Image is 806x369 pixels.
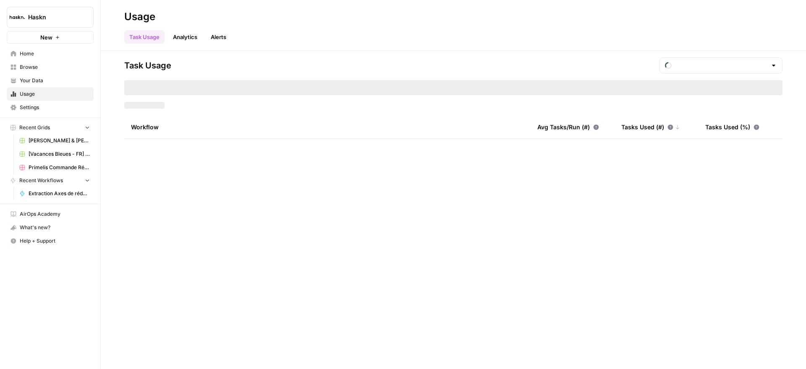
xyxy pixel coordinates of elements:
a: Browse [7,60,94,74]
span: Settings [20,104,90,111]
div: Usage [124,10,155,24]
div: Workflow [131,115,524,139]
span: Browse [20,63,90,71]
span: New [40,33,52,42]
a: Settings [7,101,94,114]
span: Primelis Commande Rédaction Netlinking (2).csv [29,164,90,171]
span: [PERSON_NAME] & [PERSON_NAME] - Optimization pages for LLMs Grid [29,137,90,144]
a: Analytics [168,30,202,44]
button: Recent Grids [7,121,94,134]
a: Task Usage [124,30,165,44]
a: Usage [7,87,94,101]
span: [Vacances Bleues - FR] Pages refonte sites hôtels - [GEOGRAPHIC_DATA] [29,150,90,158]
span: AirOps Academy [20,210,90,218]
span: Usage [20,90,90,98]
a: Alerts [206,30,231,44]
button: Recent Workflows [7,174,94,187]
a: Your Data [7,74,94,87]
div: Tasks Used (#) [621,115,680,139]
span: Extraction Axes de rédaction du top 3 [29,190,90,197]
span: Task Usage [124,60,171,71]
span: Haskn [28,13,79,21]
a: AirOps Academy [7,207,94,221]
span: Recent Workflows [19,177,63,184]
a: [Vacances Bleues - FR] Pages refonte sites hôtels - [GEOGRAPHIC_DATA] [16,147,94,161]
div: Tasks Used (%) [705,115,759,139]
button: What's new? [7,221,94,234]
div: What's new? [7,221,93,234]
span: Home [20,50,90,58]
span: Help + Support [20,237,90,245]
a: [PERSON_NAME] & [PERSON_NAME] - Optimization pages for LLMs Grid [16,134,94,147]
a: Extraction Axes de rédaction du top 3 [16,187,94,200]
img: Haskn Logo [10,10,25,25]
a: Primelis Commande Rédaction Netlinking (2).csv [16,161,94,174]
button: Help + Support [7,234,94,248]
button: Workspace: Haskn [7,7,94,28]
button: New [7,31,94,44]
div: Avg Tasks/Run (#) [537,115,599,139]
a: Home [7,47,94,60]
span: Recent Grids [19,124,50,131]
span: Your Data [20,77,90,84]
